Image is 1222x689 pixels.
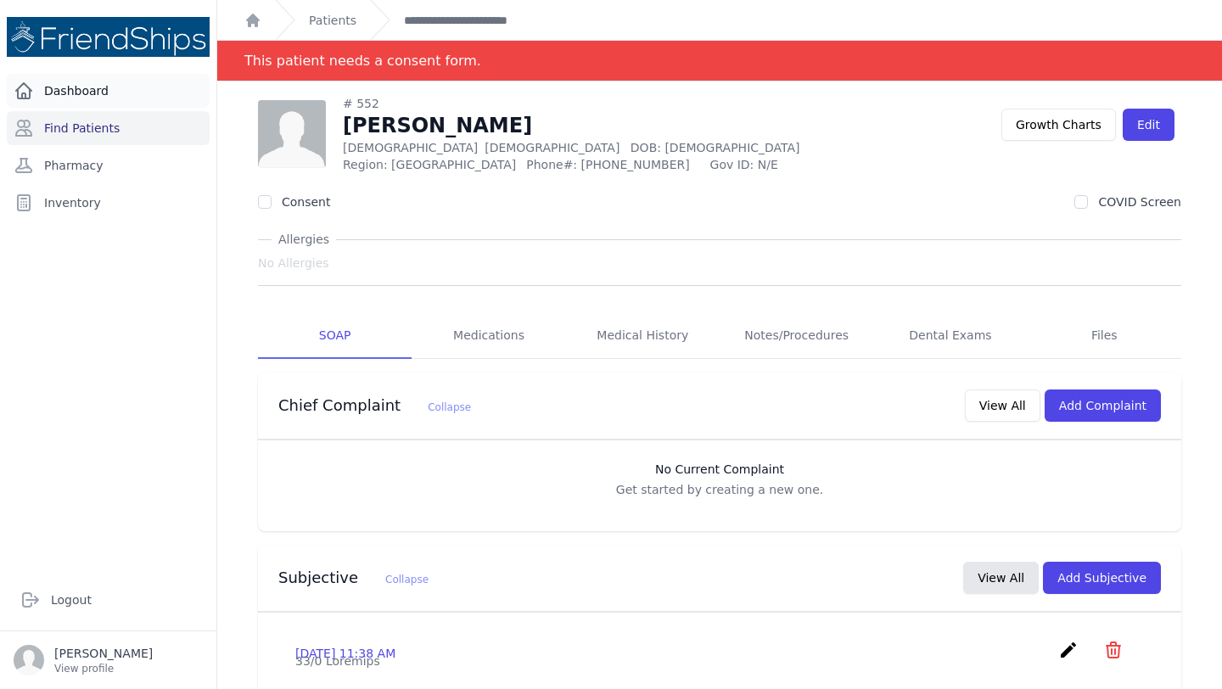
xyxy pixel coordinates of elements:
div: # 552 [343,95,894,112]
a: Inventory [7,186,210,220]
p: View profile [54,662,153,675]
span: Allergies [272,231,336,248]
span: Gov ID: N/E [710,156,894,173]
label: COVID Screen [1098,195,1181,209]
h3: No Current Complaint [275,461,1164,478]
a: Medications [412,313,565,359]
span: Phone#: [PHONE_NUMBER] [526,156,699,173]
a: Pharmacy [7,148,210,182]
span: [DEMOGRAPHIC_DATA] [485,141,619,154]
button: Add Complaint [1045,389,1161,422]
a: Growth Charts [1001,109,1116,141]
span: No Allergies [258,255,329,272]
a: Dashboard [7,74,210,108]
a: Logout [14,583,203,617]
nav: Tabs [258,313,1181,359]
a: [PERSON_NAME] View profile [14,645,203,675]
p: [PERSON_NAME] [54,645,153,662]
div: Notification [217,41,1222,81]
p: [DEMOGRAPHIC_DATA] [343,139,894,156]
h3: Chief Complaint [278,395,471,416]
button: Add Subjective [1043,562,1161,594]
span: Collapse [385,574,429,585]
a: Files [1028,313,1181,359]
button: View All [965,389,1040,422]
p: Get started by creating a new one. [275,481,1164,498]
i: create [1058,640,1079,660]
label: Consent [282,195,330,209]
img: Medical Missions EMR [7,17,210,57]
button: View All [963,562,1039,594]
a: Medical History [566,313,720,359]
a: create [1058,647,1083,664]
h1: [PERSON_NAME] [343,112,894,139]
h3: Subjective [278,568,429,588]
a: Notes/Procedures [720,313,873,359]
span: Region: [GEOGRAPHIC_DATA] [343,156,516,173]
a: Dental Exams [873,313,1027,359]
span: DOB: [DEMOGRAPHIC_DATA] [631,141,800,154]
img: person-242608b1a05df3501eefc295dc1bc67a.jpg [258,100,326,168]
p: [DATE] 11:38 AM [295,645,395,662]
span: Collapse [428,401,471,413]
a: Edit [1123,109,1174,141]
a: Patients [309,12,356,29]
div: This patient needs a consent form. [244,41,481,81]
a: SOAP [258,313,412,359]
a: Find Patients [7,111,210,145]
